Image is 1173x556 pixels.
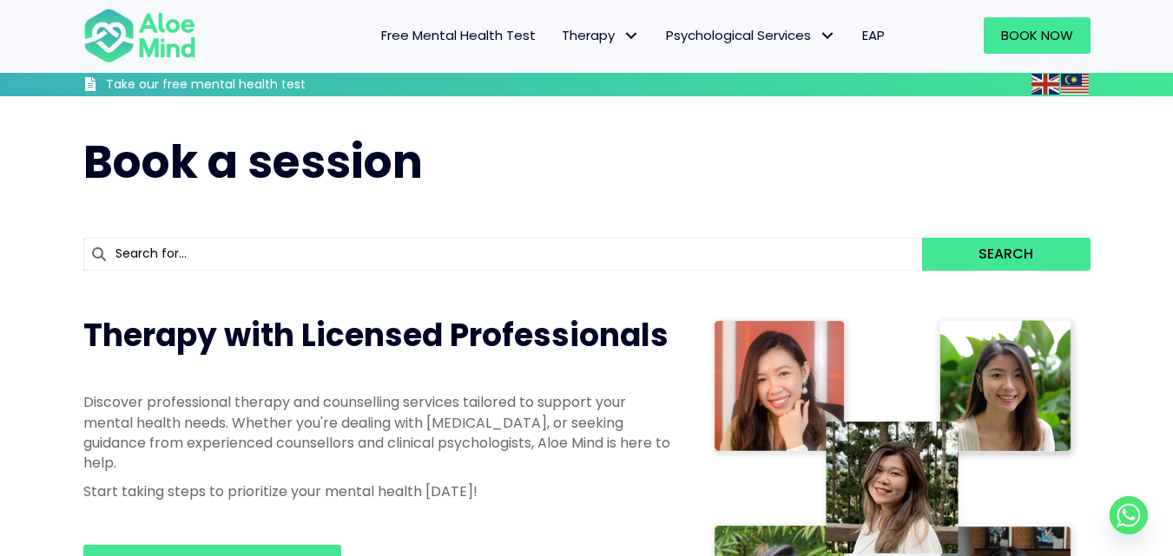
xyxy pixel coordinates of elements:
[1031,74,1061,94] a: English
[653,17,849,54] a: Psychological ServicesPsychological Services: submenu
[666,26,836,44] span: Psychological Services
[83,76,399,96] a: Take our free mental health test
[83,313,669,357] span: Therapy with Licensed Professionals
[381,26,536,44] span: Free Mental Health Test
[619,23,644,49] span: Therapy: submenu
[83,238,923,271] input: Search for...
[368,17,549,54] a: Free Mental Health Test
[83,392,674,473] p: Discover professional therapy and counselling services tailored to support your mental health nee...
[562,26,640,44] span: Therapy
[849,17,898,54] a: EAP
[1061,74,1091,94] a: Malay
[83,481,674,501] p: Start taking steps to prioritize your mental health [DATE]!
[1110,496,1148,534] a: Whatsapp
[83,7,196,64] img: Aloe mind Logo
[219,17,898,54] nav: Menu
[922,238,1090,271] button: Search
[862,26,885,44] span: EAP
[1031,74,1059,95] img: en
[1061,74,1089,95] img: ms
[815,23,840,49] span: Psychological Services: submenu
[83,130,423,193] span: Book a session
[106,76,399,94] h3: Take our free mental health test
[1001,26,1073,44] span: Book Now
[549,17,653,54] a: TherapyTherapy: submenu
[984,17,1091,54] a: Book Now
